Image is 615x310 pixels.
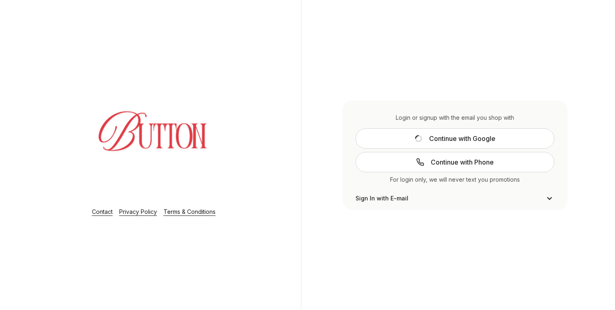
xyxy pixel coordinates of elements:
div: Login or signup with the email you shop with [355,114,554,122]
a: Terms & Conditions [164,208,216,215]
span: Continue with Google [429,134,495,143]
span: Sign In with E-mail [355,194,408,202]
a: Privacy Policy [119,208,157,215]
button: Sign In with E-mail [355,193,554,203]
a: Contact [92,208,113,215]
button: Continue with Google [355,128,554,149]
span: Continue with Phone [431,157,494,167]
a: Continue with Phone [355,152,554,172]
img: Login Layout Image [76,81,232,198]
div: For login only, we will never text you promotions [355,176,554,184]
